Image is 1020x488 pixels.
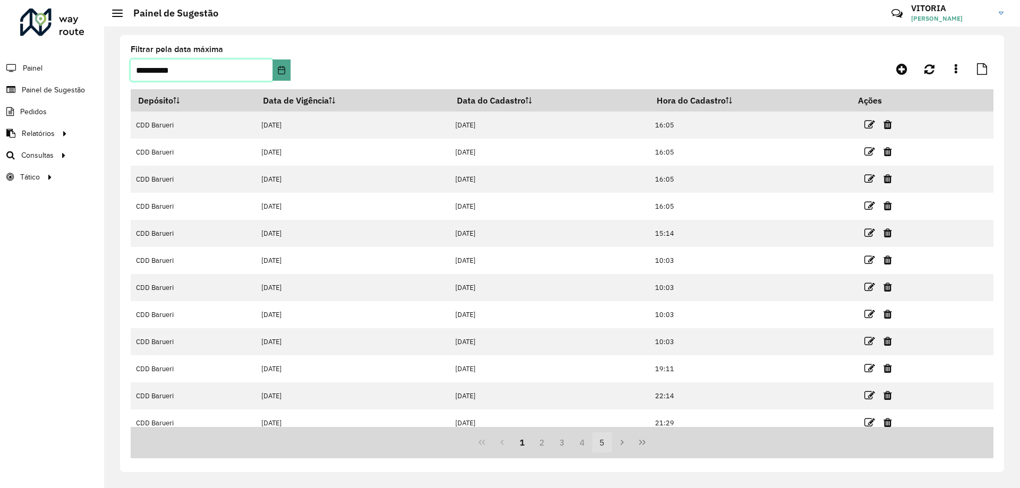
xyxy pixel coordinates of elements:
td: [DATE] [256,193,449,220]
td: 16:05 [649,193,850,220]
td: [DATE] [449,139,649,166]
td: CDD Barueri [131,166,256,193]
td: [DATE] [449,328,649,355]
a: Excluir [883,334,892,348]
span: Consultas [21,150,54,161]
td: 19:11 [649,355,850,382]
td: 10:03 [649,247,850,274]
button: 3 [552,432,572,452]
td: 15:14 [649,220,850,247]
button: Choose Date [273,59,290,81]
td: CDD Barueri [131,382,256,409]
td: 10:03 [649,328,850,355]
a: Editar [864,280,875,294]
h3: VITORIA [911,3,991,13]
td: [DATE] [449,355,649,382]
td: [DATE] [256,247,449,274]
button: 2 [532,432,552,452]
span: Painel [23,63,42,74]
th: Hora do Cadastro [649,89,850,112]
span: Pedidos [20,106,47,117]
span: Tático [20,172,40,183]
span: [PERSON_NAME] [911,14,991,23]
label: Filtrar pela data máxima [131,43,223,56]
a: Excluir [883,307,892,321]
button: 4 [572,432,592,452]
a: Contato Rápido [886,2,908,25]
td: CDD Barueri [131,328,256,355]
th: Data do Cadastro [449,89,649,112]
a: Excluir [883,117,892,132]
td: [DATE] [256,166,449,193]
a: Excluir [883,226,892,240]
a: Excluir [883,253,892,267]
td: CDD Barueri [131,301,256,328]
td: [DATE] [256,328,449,355]
td: 21:29 [649,409,850,436]
td: [DATE] [256,274,449,301]
a: Editar [864,253,875,267]
td: CDD Barueri [131,193,256,220]
td: 16:05 [649,166,850,193]
td: [DATE] [449,409,649,436]
td: CDD Barueri [131,355,256,382]
a: Excluir [883,199,892,213]
a: Editar [864,307,875,321]
td: CDD Barueri [131,220,256,247]
td: 10:03 [649,274,850,301]
a: Editar [864,172,875,186]
button: Next Page [612,432,632,452]
td: [DATE] [449,193,649,220]
td: [DATE] [256,382,449,409]
td: [DATE] [449,112,649,139]
td: [DATE] [449,382,649,409]
button: 5 [592,432,613,452]
a: Editar [864,199,875,213]
td: CDD Barueri [131,409,256,436]
td: [DATE] [256,139,449,166]
td: 10:03 [649,301,850,328]
a: Excluir [883,144,892,159]
button: Last Page [632,432,652,452]
td: [DATE] [449,274,649,301]
th: Data de Vigência [256,89,449,112]
a: Excluir [883,280,892,294]
span: Relatórios [22,128,55,139]
td: [DATE] [449,166,649,193]
a: Excluir [883,361,892,375]
td: CDD Barueri [131,139,256,166]
a: Editar [864,334,875,348]
td: 16:05 [649,139,850,166]
td: [DATE] [449,220,649,247]
td: [DATE] [256,220,449,247]
td: CDD Barueri [131,274,256,301]
a: Editar [864,388,875,403]
h2: Painel de Sugestão [123,7,218,19]
a: Excluir [883,415,892,430]
td: [DATE] [256,301,449,328]
td: 16:05 [649,112,850,139]
td: [DATE] [256,112,449,139]
a: Editar [864,361,875,375]
td: [DATE] [449,247,649,274]
a: Excluir [883,172,892,186]
th: Depósito [131,89,256,112]
td: [DATE] [256,409,449,436]
td: [DATE] [256,355,449,382]
td: CDD Barueri [131,112,256,139]
a: Editar [864,415,875,430]
td: 22:14 [649,382,850,409]
span: Painel de Sugestão [22,84,85,96]
td: CDD Barueri [131,247,256,274]
td: [DATE] [449,301,649,328]
a: Editar [864,226,875,240]
a: Editar [864,117,875,132]
a: Editar [864,144,875,159]
a: Excluir [883,388,892,403]
button: 1 [512,432,532,452]
th: Ações [851,89,914,112]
